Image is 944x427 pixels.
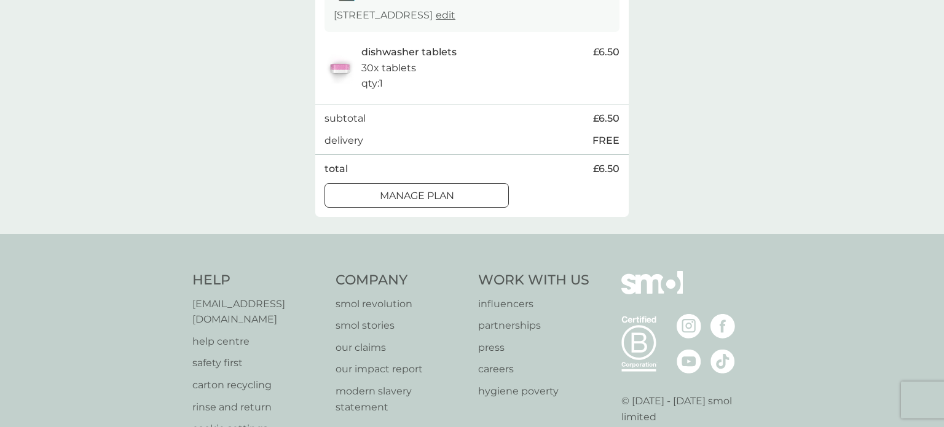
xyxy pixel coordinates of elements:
[677,314,701,339] img: visit the smol Instagram page
[380,188,454,204] p: Manage plan
[621,393,752,425] p: © [DATE] - [DATE] smol limited
[710,314,735,339] img: visit the smol Facebook page
[324,183,509,208] button: Manage plan
[336,318,466,334] a: smol stories
[478,318,589,334] a: partnerships
[361,44,457,60] p: dishwasher tablets
[361,76,383,92] p: qty : 1
[192,377,323,393] a: carton recycling
[478,361,589,377] a: careers
[336,271,466,290] h4: Company
[324,133,363,149] p: delivery
[192,271,323,290] h4: Help
[478,340,589,356] a: press
[592,133,619,149] p: FREE
[324,111,366,127] p: subtotal
[593,44,619,60] span: £6.50
[478,383,589,399] a: hygiene poverty
[192,355,323,371] a: safety first
[192,296,323,327] a: [EMAIL_ADDRESS][DOMAIN_NAME]
[324,161,348,177] p: total
[336,383,466,415] a: modern slavery statement
[334,7,455,23] p: [STREET_ADDRESS]
[593,161,619,177] span: £6.50
[621,271,683,313] img: smol
[710,349,735,374] img: visit the smol Tiktok page
[478,271,589,290] h4: Work With Us
[336,361,466,377] a: our impact report
[436,9,455,21] a: edit
[361,60,416,76] p: 30x tablets
[593,111,619,127] span: £6.50
[478,296,589,312] a: influencers
[336,296,466,312] a: smol revolution
[192,399,323,415] a: rinse and return
[336,340,466,356] a: our claims
[192,334,323,350] a: help centre
[677,349,701,374] img: visit the smol Youtube page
